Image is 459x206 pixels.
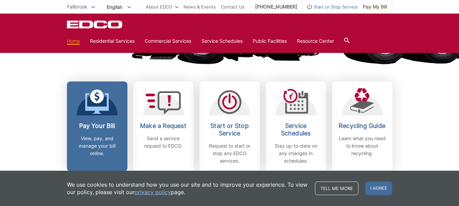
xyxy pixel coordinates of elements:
p: Learn what you need to know about recycling. [337,135,387,157]
a: Commercial Services [145,37,191,45]
a: Recycling Guide Learn what you need to know about recycling. [332,81,392,171]
h2: Recycling Guide [337,122,387,130]
p: We use cookies to understand how you use our site and to improve your experience. To view our pol... [67,181,308,196]
a: Resource Center [297,37,334,45]
p: Request to start or stop any EDCO services. [205,142,255,165]
span: Pay My Bill [363,3,387,11]
span: English [102,1,136,13]
span: I agree [365,182,392,195]
h2: Make a Request [138,122,189,130]
a: About EDCO [146,3,178,11]
a: Contact Us [221,3,245,11]
span: Fallbrook [67,4,87,10]
a: Tell me more [315,182,358,195]
a: Pay Your Bill View, pay, and manage your bill online. [67,81,127,171]
a: EDCD logo. Return to the homepage. [67,20,123,29]
p: Send a service request to EDCO. [138,135,189,150]
a: News & Events [183,3,216,11]
a: Home [67,37,80,45]
h2: Start or Stop Service [205,122,255,137]
h2: Pay Your Bill [72,122,122,130]
p: View, pay, and manage your bill online. [72,135,122,157]
a: Public Facilities [253,37,287,45]
a: Make a Request Send a service request to EDCO. [133,81,194,171]
h2: Service Schedules [271,122,321,137]
p: Stay up-to-date on any changes in schedules. [271,142,321,165]
a: Residential Services [90,37,135,45]
a: privacy policy [135,188,171,196]
a: Service Schedules [201,37,243,45]
a: Service Schedules Stay up-to-date on any changes in schedules. [266,81,326,171]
